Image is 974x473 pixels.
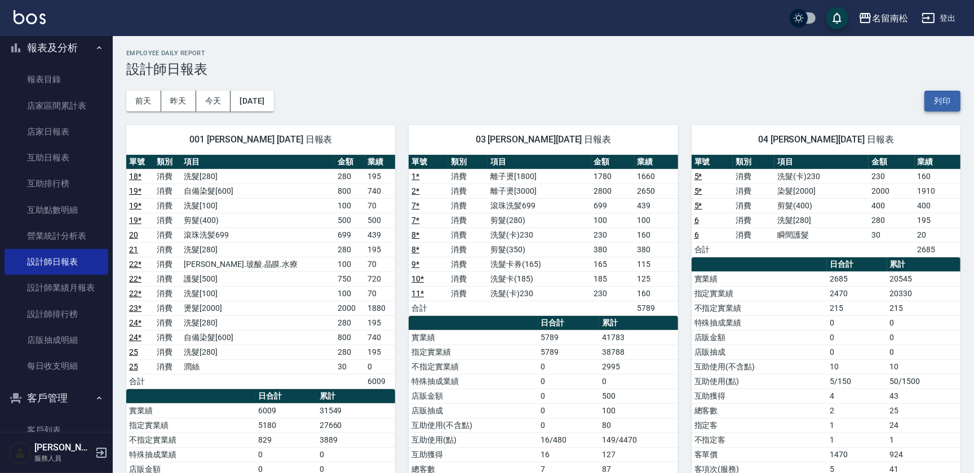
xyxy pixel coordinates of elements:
[488,271,591,286] td: 洗髮卡(185)
[635,169,678,184] td: 1660
[887,359,960,374] td: 10
[915,213,960,227] td: 195
[694,216,699,225] a: 6
[448,227,488,242] td: 消費
[5,275,108,301] a: 設計師業績月報表
[869,227,914,242] td: 30
[126,91,161,111] button: 前天
[129,245,138,254] a: 21
[448,169,488,184] td: 消費
[692,432,827,447] td: 不指定客
[365,330,396,345] td: 740
[887,315,960,330] td: 0
[154,330,181,345] td: 消費
[692,403,827,418] td: 總客數
[335,345,365,359] td: 280
[591,227,635,242] td: 230
[409,389,538,403] td: 店販金額
[635,227,678,242] td: 160
[692,418,827,432] td: 指定客
[335,242,365,257] td: 280
[448,257,488,271] td: 消費
[591,155,635,169] th: 金額
[869,184,914,198] td: 2000
[5,66,108,92] a: 報表目錄
[9,441,32,464] img: Person
[733,227,774,242] td: 消費
[887,330,960,345] td: 0
[827,345,887,359] td: 0
[827,432,887,447] td: 1
[126,374,154,389] td: 合計
[5,383,108,413] button: 客戶管理
[409,447,538,462] td: 互助獲得
[538,447,599,462] td: 16
[887,447,960,462] td: 924
[154,213,181,227] td: 消費
[488,257,591,271] td: 洗髮卡券(165)
[255,389,317,404] th: 日合計
[409,155,448,169] th: 單號
[869,155,914,169] th: 金額
[692,359,827,374] td: 互助使用(不含點)
[154,155,181,169] th: 類別
[869,213,914,227] td: 280
[129,362,138,371] a: 25
[635,184,678,198] td: 2650
[5,33,108,63] button: 報表及分析
[255,447,317,462] td: 0
[538,403,599,418] td: 0
[733,198,774,213] td: 消費
[335,330,365,345] td: 800
[599,374,678,389] td: 0
[599,316,678,331] th: 累計
[448,213,488,227] td: 消費
[365,286,396,301] td: 70
[448,155,488,169] th: 類別
[705,134,947,145] span: 04 [PERSON_NAME][DATE] 日報表
[827,359,887,374] td: 10
[365,374,396,389] td: 6009
[365,213,396,227] td: 500
[126,403,255,418] td: 實業績
[317,403,396,418] td: 31549
[774,198,869,213] td: 剪髮(400)
[409,418,538,432] td: 互助使用(不含點)
[154,257,181,271] td: 消費
[129,347,138,356] a: 25
[34,442,92,453] h5: [PERSON_NAME]
[181,345,334,359] td: 洗髮[280]
[335,227,365,242] td: 699
[365,359,396,374] td: 0
[692,155,733,169] th: 單號
[599,447,678,462] td: 127
[827,389,887,403] td: 4
[365,155,396,169] th: 業績
[827,301,887,315] td: 215
[635,242,678,257] td: 380
[774,213,869,227] td: 洗髮[280]
[154,198,181,213] td: 消費
[181,184,334,198] td: 自備染髮[600]
[335,213,365,227] td: 500
[181,359,334,374] td: 潤絲
[34,453,92,463] p: 服務人員
[154,301,181,315] td: 消費
[231,91,273,111] button: [DATE]
[599,403,678,418] td: 100
[154,242,181,257] td: 消費
[488,169,591,184] td: 離子燙[1800]
[692,271,827,286] td: 實業績
[635,198,678,213] td: 439
[181,257,334,271] td: [PERSON_NAME].玻酸.晶膜.水療
[5,197,108,223] a: 互助點數明細
[488,227,591,242] td: 洗髮(卡)230
[335,271,365,286] td: 750
[599,418,678,432] td: 80
[409,359,538,374] td: 不指定實業績
[635,301,678,315] td: 5789
[599,389,678,403] td: 500
[591,271,635,286] td: 185
[181,227,334,242] td: 滾珠洗髪699
[488,184,591,198] td: 離子燙[3000]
